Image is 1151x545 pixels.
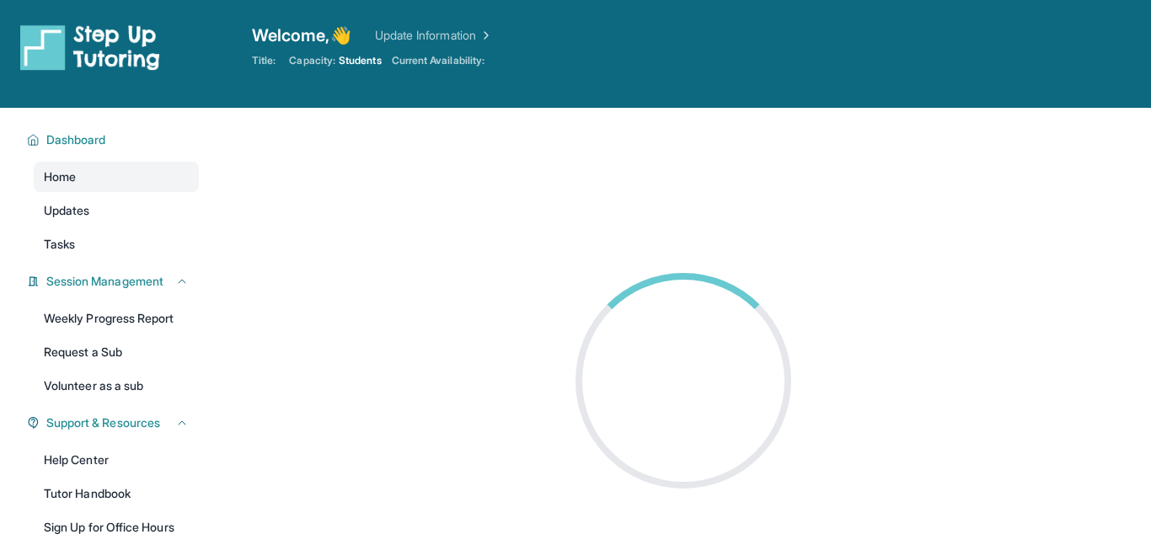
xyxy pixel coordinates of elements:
span: Dashboard [46,131,106,148]
a: Help Center [34,445,199,475]
a: Home [34,162,199,192]
span: Home [44,168,76,185]
span: Current Availability: [392,54,484,67]
a: Update Information [375,27,493,44]
a: Request a Sub [34,337,199,367]
a: Tutor Handbook [34,478,199,509]
span: Capacity: [289,54,335,67]
span: Updates [44,202,90,219]
button: Dashboard [40,131,189,148]
span: Students [339,54,382,67]
span: Title: [252,54,276,67]
a: Tasks [34,229,199,259]
img: Chevron Right [476,27,493,44]
a: Weekly Progress Report [34,303,199,334]
img: logo [20,24,160,71]
span: Session Management [46,273,163,290]
button: Session Management [40,273,189,290]
button: Support & Resources [40,414,189,431]
span: Support & Resources [46,414,160,431]
a: Updates [34,195,199,226]
span: Tasks [44,236,75,253]
span: Welcome, 👋 [252,24,351,47]
a: Sign Up for Office Hours [34,512,199,542]
a: Volunteer as a sub [34,371,199,401]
